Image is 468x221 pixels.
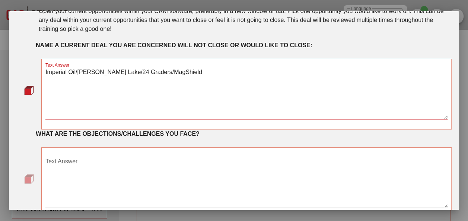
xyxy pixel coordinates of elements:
div: Open your current opportunities within your CRM software, preferably in a new window or tab. Pick... [39,7,452,33]
img: question-bullet.png [24,174,34,184]
img: question-bullet-actve.png [24,86,34,95]
strong: WHAT ARE THE OBJECTIONS/CHALLENGES YOU FACE? [36,131,200,137]
label: Text Answer [45,63,70,68]
strong: NAME A CURRENT DEAL YOU ARE CONCERNED WILL NOT CLOSE OR WOULD LIKE TO CLOSE: [36,42,312,48]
